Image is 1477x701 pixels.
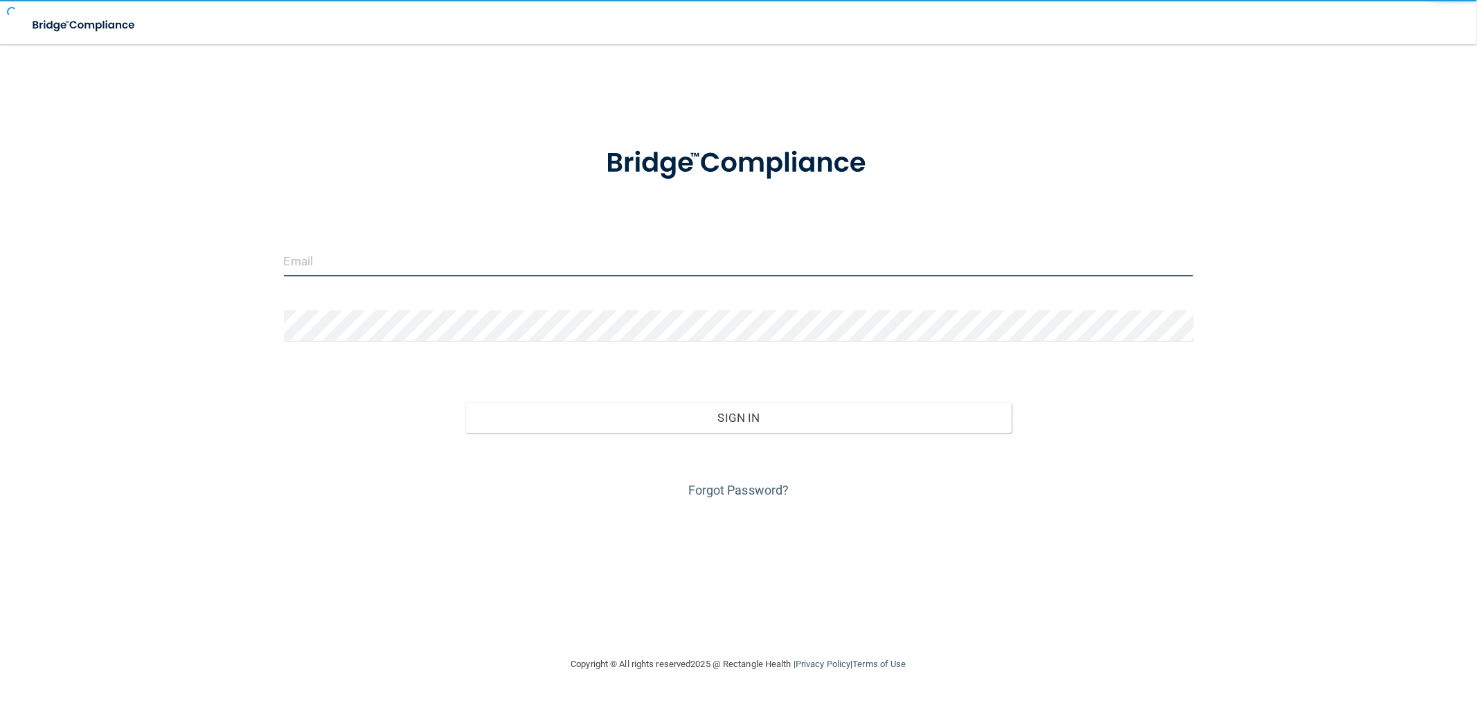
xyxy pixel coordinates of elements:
div: Copyright © All rights reserved 2025 @ Rectangle Health | | [486,642,992,686]
img: bridge_compliance_login_screen.278c3ca4.svg [21,11,148,39]
a: Forgot Password? [688,483,789,497]
a: Terms of Use [852,659,906,669]
input: Email [284,245,1194,276]
a: Privacy Policy [796,659,850,669]
img: bridge_compliance_login_screen.278c3ca4.svg [578,127,900,199]
button: Sign In [465,402,1011,433]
